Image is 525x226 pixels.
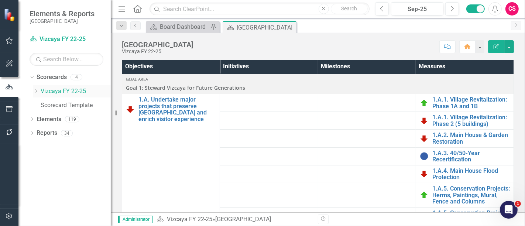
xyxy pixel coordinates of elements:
[215,216,271,223] div: [GEOGRAPHIC_DATA]
[30,53,103,66] input: Search Below...
[416,94,514,112] td: Double-Click to Edit Right Click for Context Menu
[138,96,216,122] a: 1.A. Undertake major projects that preserve [GEOGRAPHIC_DATA] and enrich visitor experience
[30,35,103,44] a: Vizcaya FY 22-25
[420,212,429,220] img: Below Plan
[150,3,370,16] input: Search ClearPoint...
[237,23,295,32] div: [GEOGRAPHIC_DATA]
[432,185,510,205] a: 1.A.5. Conservation Projects: Herms, Paintings, Mural, Fence and Columns
[160,22,209,31] div: Board Dashboard
[420,99,429,107] img: At or Above Target
[420,116,429,125] img: Below Plan
[167,216,212,223] a: Vizcaya FY 22-25
[37,73,67,82] a: Scorecards
[515,201,521,207] span: 1
[126,76,510,82] div: Goal Area
[416,183,514,207] td: Double-Click to Edit Right Click for Context Menu
[416,207,514,225] td: Double-Click to Edit Right Click for Context Menu
[432,132,510,145] a: 1.A.2. Main House & Garden Restoration
[420,169,429,178] img: Below Plan
[148,22,209,31] a: Board Dashboard
[71,74,82,81] div: 4
[122,94,220,225] td: Double-Click to Edit Right Click for Context Menu
[341,6,357,11] span: Search
[157,215,312,224] div: »
[331,4,368,14] button: Search
[432,96,510,109] a: 1.A.1. Village Revitalization: Phase 1A and 1B
[122,41,193,49] div: [GEOGRAPHIC_DATA]
[61,130,73,136] div: 34
[416,147,514,165] td: Double-Click to Edit Right Click for Context Menu
[432,150,510,163] a: 1.A.3. 40/50-Year Recertification
[416,112,514,130] td: Double-Click to Edit Right Click for Context Menu
[122,49,193,54] div: Vizcaya FY 22-25
[30,9,95,18] span: Elements & Reports
[416,130,514,147] td: Double-Click to Edit Right Click for Context Menu
[500,201,518,219] iframe: Intercom live chat
[420,134,429,143] img: Below Plan
[394,5,441,14] div: Sep-25
[420,152,429,161] img: No Information
[420,191,429,199] img: At or Above Target
[37,129,57,137] a: Reports
[118,216,153,223] span: Administrator
[37,115,61,124] a: Elements
[65,116,79,122] div: 119
[391,2,443,16] button: Sep-25
[432,114,510,127] a: 1.A.1. Village Revitalization: Phase 2 (5 buildings)
[30,18,95,24] small: [GEOGRAPHIC_DATA]
[4,8,17,21] img: ClearPoint Strategy
[126,105,135,114] img: Below Plan
[41,87,111,96] a: Vizcaya FY 22-25
[126,84,510,92] span: Goal 1: Steward Vizcaya for Future Generations
[416,165,514,183] td: Double-Click to Edit Right Click for Context Menu
[432,168,510,181] a: 1.A.4. Main House Flood Protection
[432,210,510,223] a: 1.A.5. Conservation Projects: Swimming Pool Grotto
[505,2,519,16] button: CS
[122,74,514,94] td: Double-Click to Edit
[41,101,111,110] a: Scorecard Template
